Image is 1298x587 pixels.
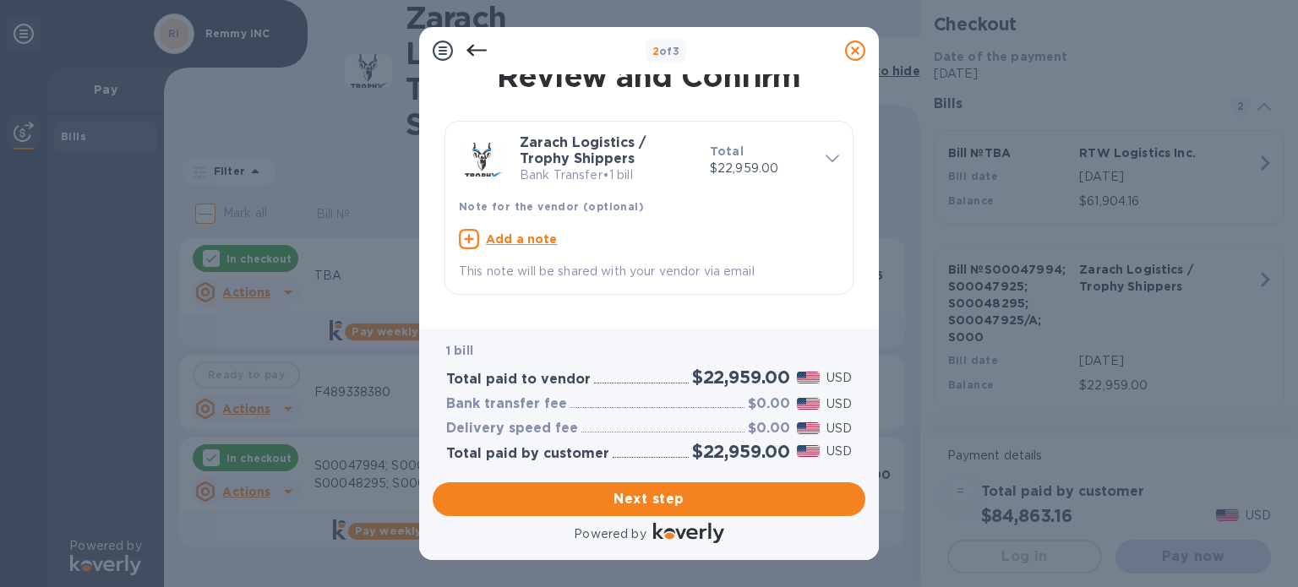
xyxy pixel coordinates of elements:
[652,45,659,57] span: 2
[826,395,852,413] p: USD
[446,372,591,388] h3: Total paid to vendor
[653,523,724,543] img: Logo
[748,396,790,412] h3: $0.00
[459,263,839,280] p: This note will be shared with your vendor via email
[520,134,646,166] b: Zarach Logistics / Trophy Shippers
[692,441,790,462] h2: $22,959.00
[797,372,820,383] img: USD
[446,396,567,412] h3: Bank transfer fee
[446,446,609,462] h3: Total paid by customer
[574,525,646,543] p: Powered by
[446,344,473,357] b: 1 bill
[797,445,820,457] img: USD
[486,232,558,246] u: Add a note
[826,443,852,460] p: USD
[826,369,852,387] p: USD
[692,367,790,388] h2: $22,959.00
[748,421,790,437] h3: $0.00
[710,160,812,177] p: $22,959.00
[441,58,857,94] h1: Review and Confirm
[826,420,852,438] p: USD
[797,422,820,434] img: USD
[710,144,744,158] b: Total
[459,200,644,213] b: Note for the vendor (optional)
[446,421,578,437] h3: Delivery speed fee
[652,45,680,57] b: of 3
[433,482,865,516] button: Next step
[446,489,852,509] span: Next step
[797,398,820,410] img: USD
[459,135,839,280] div: Zarach Logistics / Trophy ShippersBank Transfer•1 billTotal$22,959.00Note for the vendor (optiona...
[520,166,696,184] p: Bank Transfer • 1 bill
